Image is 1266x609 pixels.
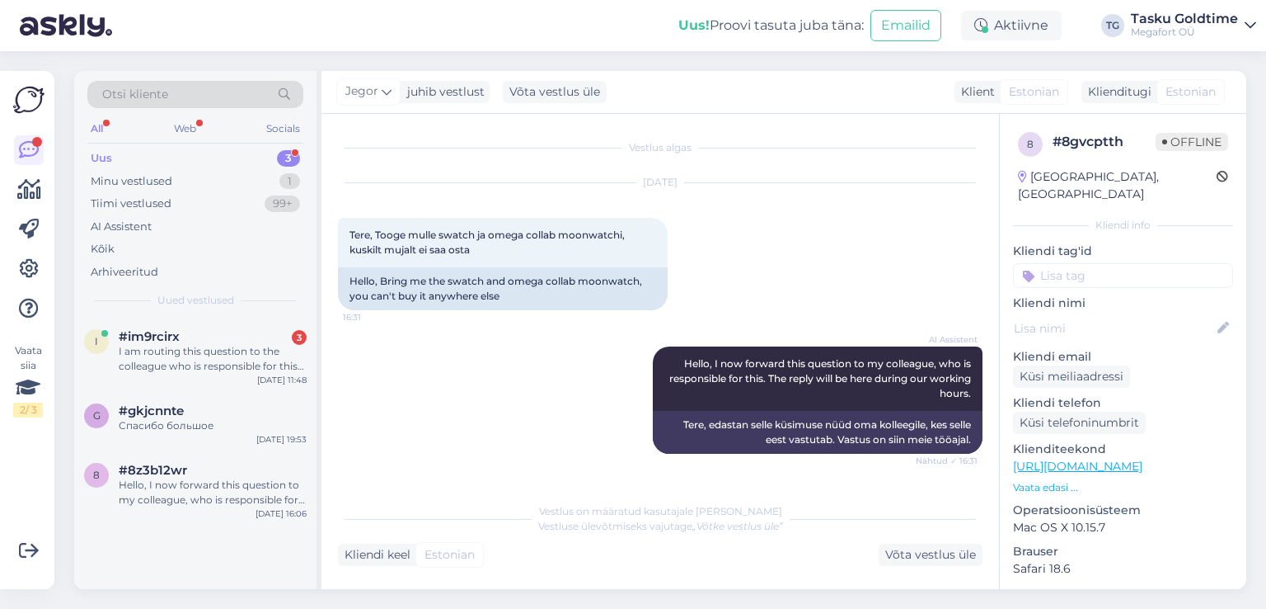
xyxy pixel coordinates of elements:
p: Kliendi email [1013,348,1233,366]
span: Otsi kliente [102,86,168,103]
div: Klienditugi [1081,83,1151,101]
span: Jegor [345,83,378,101]
div: Hello, I now forward this question to my colleague, who is responsible for this. The reply will b... [119,478,307,507]
span: 8 [1027,138,1034,150]
a: Tasku GoldtimeMegafort OÜ [1131,12,1256,39]
div: 2 / 3 [13,403,43,418]
p: Kliendi telefon [1013,394,1233,412]
div: 1 [279,173,300,190]
span: 8 [93,469,100,481]
div: Kõik [91,241,115,257]
div: [GEOGRAPHIC_DATA], [GEOGRAPHIC_DATA] [1018,168,1217,203]
div: Web [171,118,199,139]
div: Megafort OÜ [1131,26,1238,39]
span: AI Assistent [916,333,978,346]
span: Offline [1156,133,1228,151]
div: Socials [263,118,303,139]
div: 99+ [265,196,300,212]
span: Uued vestlused [157,293,234,308]
span: 16:31 [343,311,405,323]
div: Tasku Goldtime [1131,12,1238,26]
span: Estonian [1009,83,1059,101]
div: 3 [292,330,307,345]
span: i [95,335,98,347]
input: Lisa tag [1013,263,1233,288]
span: Estonian [424,546,475,564]
i: „Võtke vestlus üle” [692,520,783,532]
button: Emailid [870,10,941,41]
p: Mac OS X 10.15.7 [1013,519,1233,536]
div: Uus [91,150,112,167]
span: Vestluse ülevõtmiseks vajutage [538,520,783,532]
div: Kliendi keel [338,546,410,564]
div: Kliendi info [1013,218,1233,233]
div: TG [1101,14,1124,37]
div: Küsi meiliaadressi [1013,366,1130,388]
div: I am routing this question to the colleague who is responsible for this topic. The reply might ta... [119,344,307,374]
img: Askly Logo [13,84,45,116]
span: #gkjcnnte [119,404,184,418]
span: #im9rcirx [119,329,180,344]
div: # 8gvcptth [1053,132,1156,152]
p: Safari 18.6 [1013,560,1233,578]
p: Vaata edasi ... [1013,480,1233,495]
div: Küsi telefoninumbrit [1013,412,1146,434]
div: Klient [954,83,995,101]
div: Tiimi vestlused [91,196,171,212]
span: Tere, Tooge mulle swatch ja omega collab moonwatchi, kuskilt mujalt ei saa osta [349,229,627,256]
span: Nähtud ✓ 16:31 [916,455,978,467]
div: Tere, edastan selle küsimuse nüüd oma kolleegile, kes selle eest vastutab. Vastus on siin meie tö... [653,411,982,454]
p: Klienditeekond [1013,441,1233,458]
div: Спасибо большое [119,418,307,433]
p: Kliendi tag'id [1013,243,1233,260]
span: g [93,409,101,422]
div: All [87,118,106,139]
span: #8z3b12wr [119,463,187,478]
a: [URL][DOMAIN_NAME] [1013,459,1142,474]
div: Arhiveeritud [91,264,158,281]
span: Hello, I now forward this question to my colleague, who is responsible for this. The reply will b... [669,357,973,399]
div: Proovi tasuta juba täna: [678,16,864,35]
div: Hello, Bring me the swatch and omega collab moonwatch, you can't buy it anywhere else [338,267,668,310]
div: Aktiivne [961,11,1062,40]
div: [DATE] 11:48 [257,374,307,386]
div: [DATE] 16:06 [256,507,307,520]
div: 3 [277,150,300,167]
div: Võta vestlus üle [503,81,607,103]
p: Operatsioonisüsteem [1013,502,1233,519]
p: Brauser [1013,543,1233,560]
input: Lisa nimi [1014,319,1214,338]
div: Minu vestlused [91,173,172,190]
span: Vestlus on määratud kasutajale [PERSON_NAME] [539,505,782,517]
div: Vestlus algas [338,140,982,155]
span: Estonian [1165,83,1216,101]
div: Võta vestlus üle [879,544,982,566]
div: [DATE] [338,175,982,190]
div: Vaata siia [13,343,43,418]
p: Kliendi nimi [1013,295,1233,312]
div: [DATE] 19:53 [256,433,307,446]
div: AI Assistent [91,219,152,235]
div: juhib vestlust [401,83,485,101]
b: Uus! [678,17,710,33]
